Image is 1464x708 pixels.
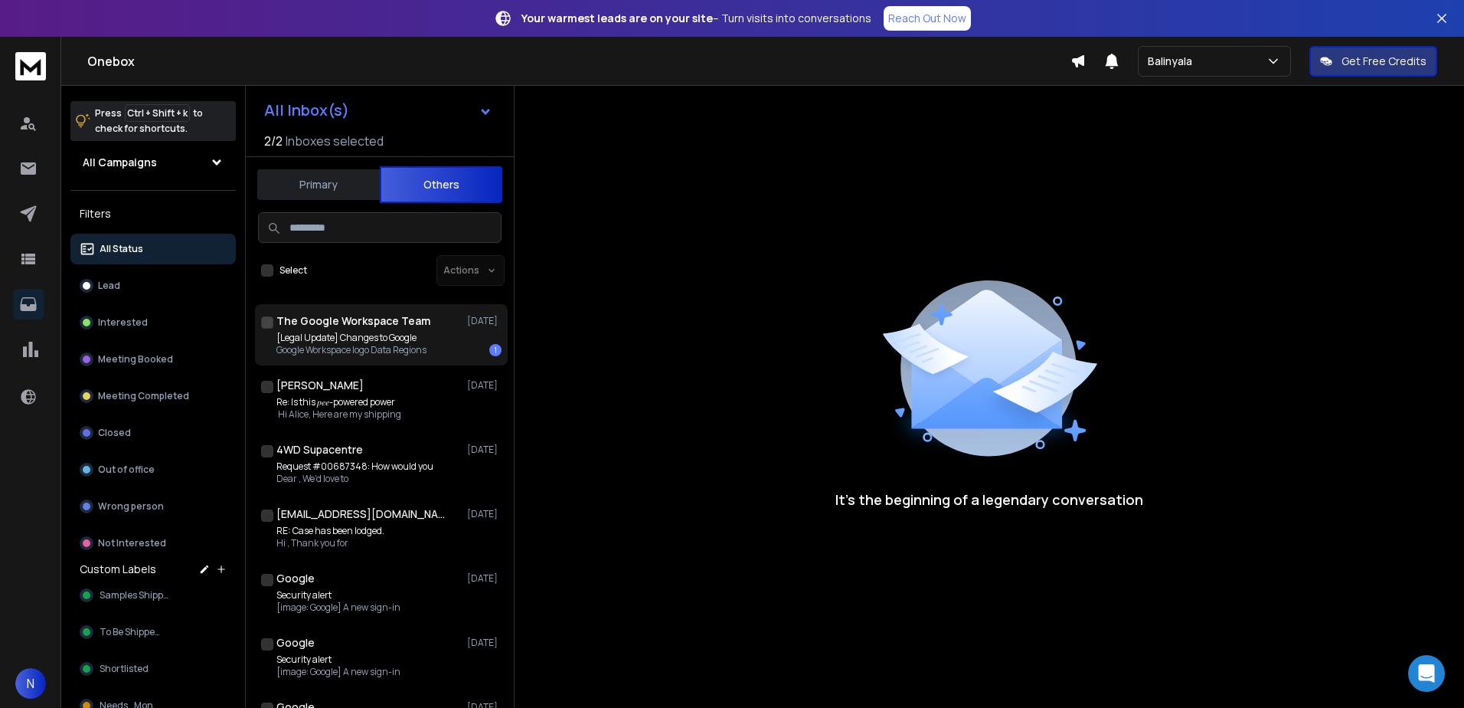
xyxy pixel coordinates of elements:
h1: Google [276,571,315,586]
button: Lead [70,270,236,301]
button: Out of office [70,454,236,485]
button: Meeting Completed [70,381,236,411]
p: RE: Case has been lodged. [276,525,384,537]
p: Security alert [276,589,400,601]
p: [DATE] [467,508,502,520]
p: Wrong person [98,500,164,513]
h1: [EMAIL_ADDRESS][DOMAIN_NAME] [276,506,445,522]
p: – Turn visits into conversations [521,11,871,26]
h1: 4WD Supacentre [276,442,363,457]
button: All Status [70,234,236,264]
label: Select [279,264,307,277]
span: 2 / 2 [264,132,283,150]
p: [image: Google] A new sign-in [276,666,400,678]
p: Balinyala [1148,54,1198,69]
a: Reach Out Now [884,6,971,31]
h1: Onebox [87,52,1070,70]
p: [DATE] [467,444,502,456]
button: Wrong person [70,491,236,522]
p: Interested [98,316,148,329]
button: Others [380,166,502,203]
p: [Legal Update] Changes to Google [276,332,426,344]
p: Out of office [98,464,155,476]
h3: Custom Labels [80,562,156,577]
button: Interested [70,307,236,338]
h1: All Inbox(s) [264,103,349,118]
p: [DATE] [467,572,502,585]
button: All Campaigns [70,147,236,178]
h1: Google [276,635,315,651]
div: Open Intercom Messenger [1408,655,1445,692]
img: logo [15,52,46,80]
p: [DATE] [467,637,502,649]
p: All Status [100,243,143,255]
p: [DATE] [467,379,502,392]
button: Get Free Credits [1309,46,1437,77]
p: Meeting Booked [98,353,173,365]
div: 1 [489,344,502,356]
p: Meeting Completed [98,390,189,402]
button: N [15,668,46,699]
span: Ctrl + Shift + k [125,104,190,122]
p: Request #00687348: How would you [276,461,433,473]
button: Samples Shipped [70,580,236,611]
h1: The Google Workspace Team [276,313,430,329]
p: [image: Google] A new sign-in [276,601,400,614]
p: Dear , We'd love to [276,473,433,485]
p: Lead [98,280,120,292]
p: Get Free Credits [1341,54,1426,69]
p: It’s the beginning of a legendary conversation [835,489,1143,510]
h1: [PERSON_NAME] [276,378,364,393]
p: Security alert [276,654,400,666]
button: Shortlisted [70,654,236,684]
button: To Be Shipped [70,617,236,647]
button: All Inbox(s) [252,95,505,126]
span: Shortlisted [100,663,149,675]
button: Primary [257,168,380,202]
span: Samples Shipped [100,589,174,601]
button: Closed [70,418,236,448]
span: To Be Shipped [100,626,161,638]
p: Hi Alice, Here are my shipping [276,408,401,421]
strong: Your warmest leads are on your site [521,11,713,25]
button: Meeting Booked [70,344,236,375]
p: Google Workspace logo Data Regions [276,344,426,356]
p: Press to check for shortcuts. [95,106,203,136]
h3: Filters [70,203,236,225]
p: Closed [98,427,131,439]
button: Not Interested [70,528,236,559]
p: Not Interested [98,537,166,549]
p: Re: Is this 𝑝𝑒𝑒-powered power [276,396,401,408]
h1: All Campaigns [83,155,157,170]
h3: Inboxes selected [286,132,384,150]
p: Hi , Thank you for [276,537,384,549]
p: Reach Out Now [888,11,966,26]
p: [DATE] [467,315,502,327]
